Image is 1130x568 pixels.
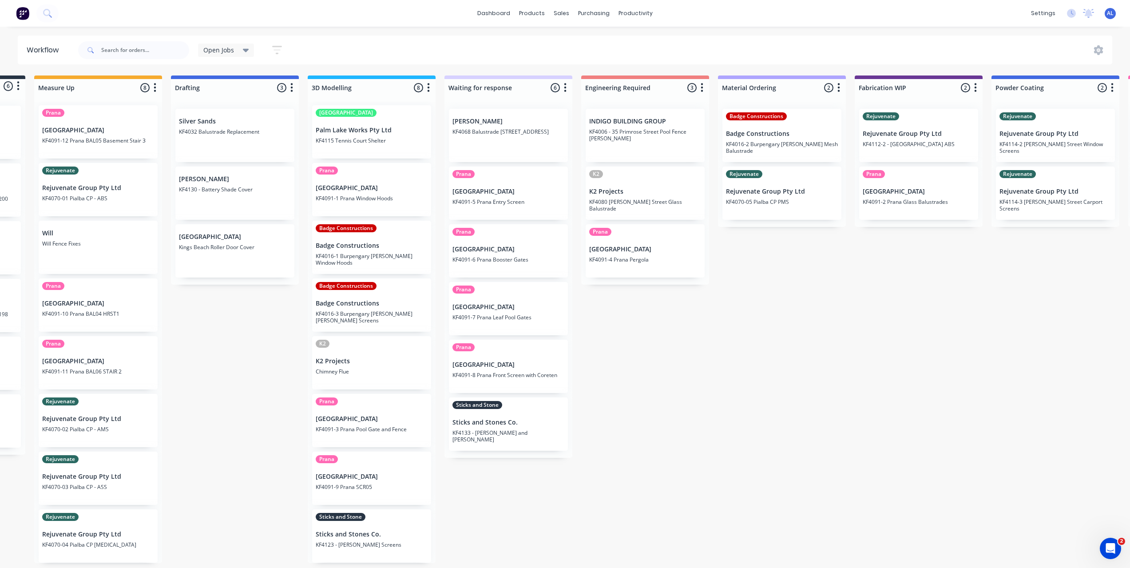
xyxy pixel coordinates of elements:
p: KF4016-3 Burpengary [PERSON_NAME] [PERSON_NAME] Screens [316,310,428,324]
p: KF4070-02 Pialba CP - AMS [42,426,154,433]
p: KF4114-2 [PERSON_NAME] Street Window Screens [999,141,1111,154]
p: INDIGO BUILDING GROUP [589,118,701,125]
p: KF4016-1 Burpengary [PERSON_NAME] Window Hoods [316,253,428,266]
div: Rejuvenate [42,455,79,463]
p: [GEOGRAPHIC_DATA] [42,300,154,307]
p: [PERSON_NAME] [179,175,291,183]
div: K2 [316,340,329,348]
div: Sticks and StoneSticks and Stones Co.KF4123 - [PERSON_NAME] Screens [312,509,431,563]
div: [PERSON_NAME]KF4130 - Battery Shade Cover [175,167,294,220]
div: INDIGO BUILDING GROUPKF4006 - 35 Primrose Street Pool Fence [PERSON_NAME] [586,109,705,162]
p: KF4123 - [PERSON_NAME] Screens [316,541,428,548]
div: Prana[GEOGRAPHIC_DATA]KF4091-11 Prana BAL06 STAIR 2 [39,336,158,389]
p: KF4115 Tennis Court Shelter [316,137,428,144]
div: Rejuvenate [42,167,79,175]
p: KF4091-1 Prana Window Hoods [316,195,428,202]
p: KF4091-8 Prana Front Screen with Coreten [452,372,564,378]
p: Sticks and Stones Co. [452,419,564,426]
div: WillWill Fence Fixes [39,221,158,274]
p: [GEOGRAPHIC_DATA] [316,415,428,423]
div: RejuvenateRejuvenate Group Pty LtdKF4112-2 - [GEOGRAPHIC_DATA] ABS [859,109,978,162]
div: Prana[GEOGRAPHIC_DATA]KF4091-7 Prana Leaf Pool Gates [449,282,568,335]
p: KF4091-4 Prana Pergola [589,256,701,263]
p: Rejuvenate Group Pty Ltd [726,188,838,195]
p: KF4091-10 Prana BAL04 HRST1 [42,310,154,317]
p: [GEOGRAPHIC_DATA] [452,303,564,311]
p: [GEOGRAPHIC_DATA] [316,473,428,481]
div: Prana [452,170,475,178]
p: KF4091-6 Prana Booster Gates [452,256,564,263]
div: Prana [452,228,475,236]
p: [GEOGRAPHIC_DATA] [589,246,701,253]
div: productivity [614,7,657,20]
p: [PERSON_NAME] [452,118,564,125]
p: KF4091-2 Prana Glass Balustrades [863,199,975,205]
p: KF4006 - 35 Primrose Street Pool Fence [PERSON_NAME] [589,128,701,142]
div: Prana [863,170,885,178]
div: Prana [316,397,338,405]
div: Prana[GEOGRAPHIC_DATA]KF4091-3 Prana Pool Gate and Fence [312,394,431,447]
p: Rejuvenate Group Pty Ltd [999,130,1111,138]
p: Badge Constructions [316,300,428,307]
div: Prana[GEOGRAPHIC_DATA]KF4091-6 Prana Booster Gates [449,224,568,278]
div: Workflow [27,45,63,56]
div: Prana[GEOGRAPHIC_DATA]KF4091-9 Prana SCR05 [312,452,431,505]
div: [GEOGRAPHIC_DATA]Kings Beach Roller Door Cover [175,224,294,278]
p: Rejuvenate Group Pty Ltd [42,184,154,192]
div: Prana[GEOGRAPHIC_DATA]KF4091-2 Prana Glass Balustrades [859,167,978,220]
p: Rejuvenate Group Pty Ltd [999,188,1111,195]
p: Rejuvenate Group Pty Ltd [863,130,975,138]
p: [GEOGRAPHIC_DATA] [863,188,975,195]
div: Rejuvenate [42,513,79,521]
p: Badge Constructions [316,242,428,250]
div: RejuvenateRejuvenate Group Pty LtdKF4114-2 [PERSON_NAME] Street Window Screens [996,109,1115,162]
p: KF4016-2 Burpengary [PERSON_NAME] Mesh Balustrade [726,141,838,154]
p: [GEOGRAPHIC_DATA] [316,184,428,192]
span: AL [1107,9,1114,17]
iframe: Intercom live chat [1100,538,1121,559]
div: Silver SandsKF4032 Balustrade Replacement [175,109,294,162]
img: Factory [16,7,29,20]
p: KF4114-3 [PERSON_NAME] Street Carport Screens [999,199,1111,212]
p: KF4133 - [PERSON_NAME] and [PERSON_NAME] [452,429,564,443]
p: KF4130 - Battery Shade Cover [179,186,291,193]
div: Badge Constructions [316,224,377,232]
p: Kings Beach Roller Door Cover [179,244,291,250]
p: Silver Sands [179,118,291,125]
p: [GEOGRAPHIC_DATA] [179,233,291,241]
div: Prana [42,109,64,117]
div: Prana [42,282,64,290]
div: purchasing [574,7,614,20]
div: Prana[GEOGRAPHIC_DATA]KF4091-5 Prana Entry Screen [449,167,568,220]
p: K2 Projects [589,188,701,195]
p: Palm Lake Works Pty Ltd [316,127,428,134]
div: Badge ConstructionsBadge ConstructionsKF4016-2 Burpengary [PERSON_NAME] Mesh Balustrade [722,109,841,162]
div: RejuvenateRejuvenate Group Pty LtdKF4070-02 Pialba CP - AMS [39,394,158,447]
div: Badge ConstructionsBadge ConstructionsKF4016-1 Burpengary [PERSON_NAME] Window Hoods [312,221,431,274]
div: Badge ConstructionsBadge ConstructionsKF4016-3 Burpengary [PERSON_NAME] [PERSON_NAME] Screens [312,278,431,332]
span: 2 [1118,538,1125,545]
div: RejuvenateRejuvenate Group Pty LtdKF4070-03 Pialba CP - ASS [39,452,158,505]
div: K2K2 ProjectsKF4080 [PERSON_NAME] Street Glass Balustrade [586,167,705,220]
p: KF4070-04 Pialba CP [MEDICAL_DATA] [42,541,154,548]
div: products [515,7,549,20]
div: Prana[GEOGRAPHIC_DATA]KF4091-1 Prana Window Hoods [312,163,431,216]
div: sales [549,7,574,20]
p: Will Fence Fixes [42,240,154,247]
p: Sticks and Stones Co. [316,531,428,538]
div: Prana [589,228,611,236]
p: [GEOGRAPHIC_DATA] [452,361,564,369]
div: RejuvenateRejuvenate Group Pty LtdKF4070-05 Pialba CP PMS [722,167,841,220]
p: KF4091-5 Prana Entry Screen [452,199,564,205]
div: RejuvenateRejuvenate Group Pty LtdKF4070-01 Pialba CP - ABS [39,163,158,216]
div: Badge Constructions [726,112,787,120]
p: Rejuvenate Group Pty Ltd [42,473,154,481]
div: Badge Constructions [316,282,377,290]
p: KF4091-9 Prana SCR05 [316,484,428,490]
div: Prana [316,455,338,463]
p: KF4070-05 Pialba CP PMS [726,199,838,205]
p: KF4091-11 Prana BAL06 STAIR 2 [42,368,154,375]
p: K2 Projects [316,357,428,365]
div: Prana [316,167,338,175]
p: KF4070-03 Pialba CP - ASS [42,484,154,490]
